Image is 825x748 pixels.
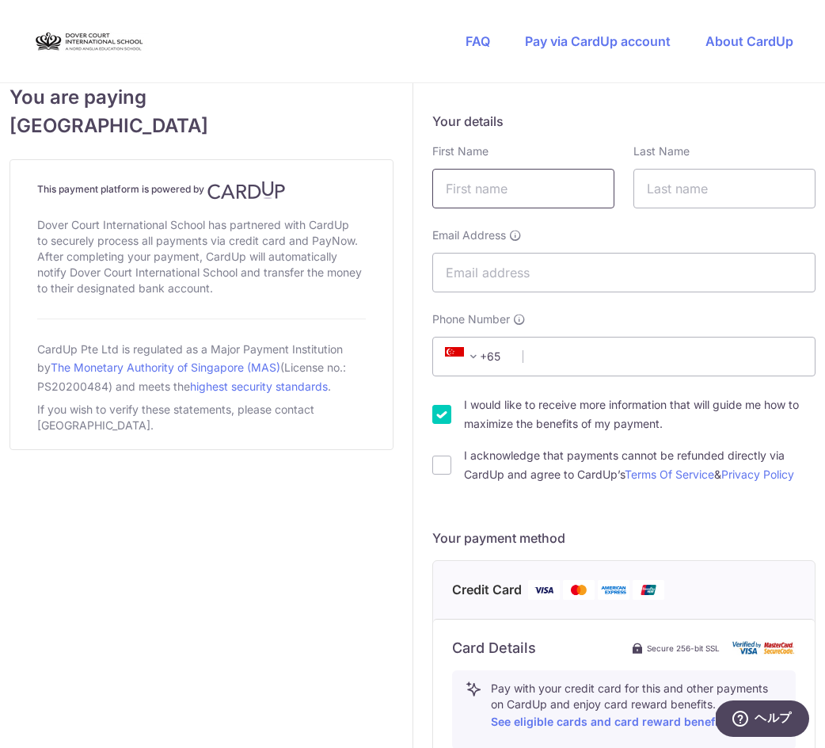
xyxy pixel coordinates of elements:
img: card secure [732,641,796,654]
div: If you wish to verify these statements, please contact [GEOGRAPHIC_DATA]. [37,399,366,437]
label: First Name [432,143,489,159]
h4: This payment platform is powered by [37,181,366,200]
a: highest security standards [190,380,328,393]
span: +65 [445,347,483,366]
img: Mastercard [563,580,595,600]
div: Dover Court International School has partnered with CardUp to securely process all payments via c... [37,214,366,300]
a: See eligible cards and card reward benefits here [491,715,756,728]
span: Phone Number [432,311,510,327]
h6: Card Details [452,639,536,658]
h5: Your details [432,112,816,131]
img: American Express [598,580,629,600]
input: First name [432,169,614,208]
a: The Monetary Authority of Singapore (MAS) [51,361,280,374]
label: I acknowledge that payments cannot be refunded directly via CardUp and agree to CardUp’s & [464,446,816,484]
span: [GEOGRAPHIC_DATA] [10,112,393,140]
p: Pay with your credit card for this and other payments on CardUp and enjoy card reward benefits. [491,681,783,731]
input: Last name [633,169,815,208]
h5: Your payment method [432,529,816,548]
label: I would like to receive more information that will guide me how to maximize the benefits of my pa... [464,395,816,433]
iframe: ウィジェットを開いて詳しい情報を確認できます [716,700,809,740]
label: Last Name [633,143,690,159]
img: Union Pay [633,580,664,600]
img: CardUp [207,181,285,200]
div: CardUp Pte Ltd is regulated as a Major Payment Institution by (License no.: PS20200484) and meets... [37,338,366,399]
a: Terms Of Service [625,467,714,481]
span: Secure 256-bit SSL [647,642,720,654]
a: Pay via CardUp account [525,33,671,49]
input: Email address [432,253,816,292]
span: You are paying [10,83,393,112]
span: +65 [440,347,511,366]
a: About CardUp [705,33,793,49]
a: Privacy Policy [721,467,794,481]
span: Email Address [432,227,506,243]
a: FAQ [466,33,490,49]
img: Visa [528,580,560,600]
span: Credit Card [452,580,522,600]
